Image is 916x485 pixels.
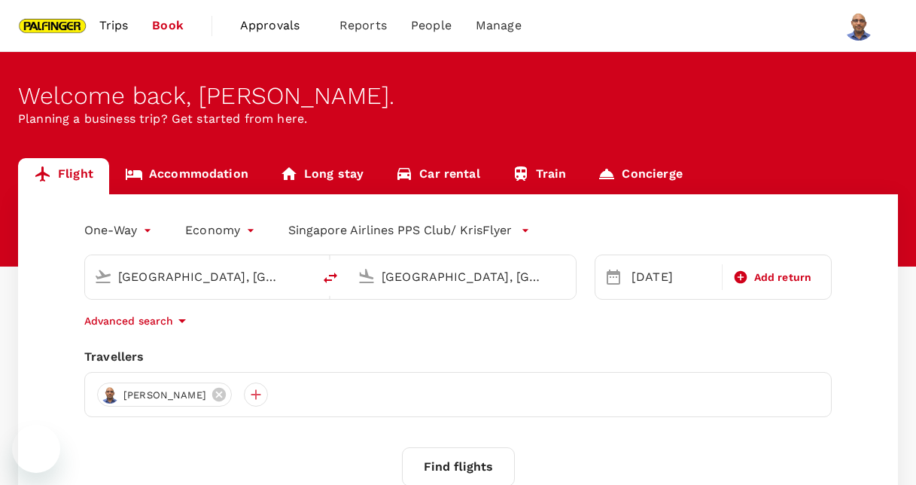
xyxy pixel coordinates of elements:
a: Accommodation [109,158,264,194]
span: Approvals [240,17,315,35]
img: avatar-65fa74b29820b.jpeg [101,386,119,404]
a: Long stay [264,158,379,194]
input: Depart from [118,265,281,288]
span: Trips [99,17,129,35]
p: Advanced search [84,313,173,328]
span: Book [152,17,184,35]
button: Open [302,275,305,278]
button: delete [312,260,348,296]
p: Singapore Airlines PPS Club/ KrisFlyer [288,221,512,239]
input: Going to [382,265,544,288]
button: Advanced search [84,312,191,330]
div: Travellers [84,348,832,366]
div: [DATE] [625,262,719,292]
img: Palfinger Asia Pacific Pte Ltd [18,9,87,42]
iframe: Button to launch messaging window [12,425,60,473]
button: Open [565,275,568,278]
span: Reports [339,17,387,35]
span: Add return [754,270,812,285]
a: Car rental [379,158,496,194]
img: Santhosh Rao [844,11,874,41]
a: Concierge [582,158,698,194]
div: Welcome back , [PERSON_NAME] . [18,82,898,110]
span: Manage [476,17,522,35]
div: [PERSON_NAME] [97,383,232,407]
a: Train [496,158,583,194]
a: Flight [18,158,109,194]
div: Economy [185,218,258,242]
span: [PERSON_NAME] [114,388,215,403]
button: Singapore Airlines PPS Club/ KrisFlyer [288,221,530,239]
span: People [411,17,452,35]
div: One-Way [84,218,155,242]
p: Planning a business trip? Get started from here. [18,110,898,128]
